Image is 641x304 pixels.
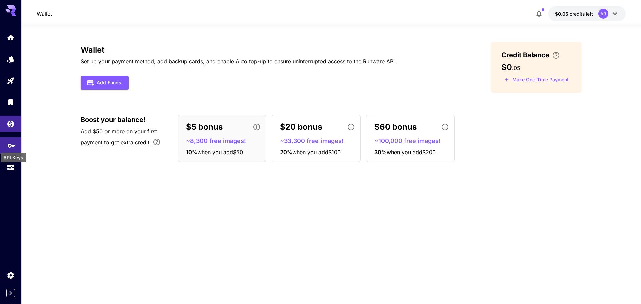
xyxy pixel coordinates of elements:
div: AR [598,9,608,19]
span: 30 % [374,149,387,156]
div: Wallet [7,118,15,126]
div: Playground [7,77,15,85]
button: Make a one-time, non-recurring payment [501,75,572,85]
div: API Keys [7,139,15,148]
div: Models [7,55,15,63]
button: Expand sidebar [6,289,15,297]
h3: Wallet [81,45,396,55]
span: . 05 [512,65,520,71]
p: Set up your payment method, add backup cards, and enable Auto top-up to ensure uninterrupted acce... [81,57,396,65]
span: $0 [501,62,512,72]
div: Library [7,98,15,106]
span: when you add $200 [387,149,436,156]
div: API Keys [1,153,26,162]
p: $60 bonus [374,121,417,133]
p: $20 bonus [280,121,322,133]
iframe: Chat Widget [608,272,641,304]
span: when you add $100 [292,149,341,156]
p: ~100,000 free images! [374,136,452,145]
a: Wallet [37,10,52,18]
p: ~33,300 free images! [280,136,358,145]
p: ~8,300 free images! [186,136,263,145]
div: Usage [7,163,15,172]
span: when you add $50 [197,149,243,156]
span: $0.05 [555,11,570,17]
div: Settings [7,271,15,279]
button: Bonus applies only to your first payment, up to 30% on the first $1,000. [150,135,163,149]
p: $5 bonus [186,121,223,133]
span: 10 % [186,149,197,156]
div: $0.05 [555,10,593,17]
span: Credit Balance [501,50,549,60]
button: Add Funds [81,76,129,90]
span: credits left [570,11,593,17]
span: Add $50 or more on your first payment to get extra credit. [81,128,157,146]
button: $0.05AR [548,6,626,21]
nav: breadcrumb [37,10,52,18]
div: Widget de chat [608,272,641,304]
span: Boost your balance! [81,115,146,125]
button: Enter your card details and choose an Auto top-up amount to avoid service interruptions. We'll au... [549,51,563,59]
div: Home [7,33,15,42]
span: 20 % [280,149,292,156]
